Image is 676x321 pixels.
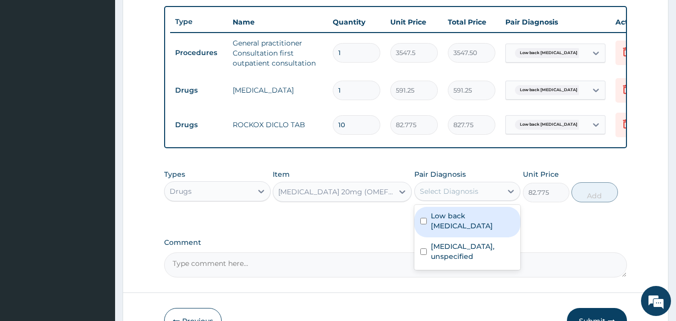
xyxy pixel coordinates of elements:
[328,12,385,32] th: Quantity
[58,97,138,198] span: We're online!
[164,170,185,179] label: Types
[431,241,515,261] label: [MEDICAL_DATA], unspecified
[610,12,660,32] th: Actions
[170,186,192,196] div: Drugs
[414,169,466,179] label: Pair Diagnosis
[571,182,618,202] button: Add
[19,50,41,75] img: d_794563401_company_1708531726252_794563401
[515,85,582,95] span: Low back [MEDICAL_DATA]
[273,169,290,179] label: Item
[515,48,582,58] span: Low back [MEDICAL_DATA]
[164,238,627,247] label: Comment
[523,169,559,179] label: Unit Price
[170,13,228,31] th: Type
[170,116,228,134] td: Drugs
[515,120,582,130] span: Low back [MEDICAL_DATA]
[228,12,328,32] th: Name
[5,214,191,249] textarea: Type your message and hit 'Enter'
[170,81,228,100] td: Drugs
[228,80,328,100] td: [MEDICAL_DATA]
[170,44,228,62] td: Procedures
[420,186,478,196] div: Select Diagnosis
[431,211,515,231] label: Low back [MEDICAL_DATA]
[228,115,328,135] td: ROCKOX DICLO TAB
[164,5,188,29] div: Minimize live chat window
[443,12,500,32] th: Total Price
[500,12,610,32] th: Pair Diagnosis
[385,12,443,32] th: Unit Price
[52,56,168,69] div: Chat with us now
[228,33,328,73] td: General practitioner Consultation first outpatient consultation
[278,187,394,197] div: [MEDICAL_DATA] 20mg (OMEFAST)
